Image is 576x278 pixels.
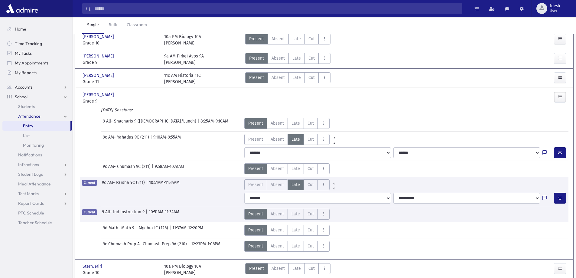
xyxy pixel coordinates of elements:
[291,227,300,233] span: Late
[15,60,48,66] span: My Appointments
[271,120,284,126] span: Absent
[15,26,26,32] span: Home
[18,201,44,206] span: Report Cards
[245,72,330,85] div: AttTypes
[83,59,158,66] span: Grade 9
[83,79,158,85] span: Grade 11
[2,208,72,218] a: PTC Schedule
[271,165,284,172] span: Absent
[272,55,285,61] span: Absent
[330,179,339,184] a: All Prior
[102,209,146,220] span: 9 All- Ind Instruction 9
[308,36,315,42] span: Cut
[18,210,44,216] span: PTC Schedule
[2,131,72,140] a: List
[248,182,263,188] span: Present
[249,36,264,42] span: Present
[272,74,285,81] span: Absent
[15,51,32,56] span: My Tasks
[291,182,300,188] span: Late
[2,150,72,160] a: Notifications
[245,34,330,46] div: AttTypes
[18,181,51,187] span: Meal Attendance
[104,17,122,34] a: Bulk
[308,136,314,142] span: Cut
[18,152,42,158] span: Notifications
[18,172,43,177] span: Student Logs
[2,121,70,131] a: Entry
[248,120,263,126] span: Present
[249,74,264,81] span: Present
[91,3,462,14] input: Search
[308,182,314,188] span: Cut
[248,165,263,172] span: Present
[244,209,330,220] div: AttTypes
[2,140,72,150] a: Monitoring
[271,136,284,142] span: Absent
[2,218,72,227] a: Teacher Schedule
[15,70,37,75] span: My Reports
[2,189,72,198] a: Test Marks
[244,163,330,174] div: AttTypes
[164,72,201,85] div: 11c AM Historia 11C [PERSON_NAME]
[2,48,72,58] a: My Tasks
[330,184,339,189] a: All Later
[164,34,201,46] div: 10a PM Biology 10A [PERSON_NAME]
[15,84,32,90] span: Accounts
[146,209,149,220] span: |
[2,82,72,92] a: Accounts
[82,17,104,34] a: Single
[244,179,339,190] div: AttTypes
[5,2,40,15] img: AdmirePro
[248,243,263,249] span: Present
[271,227,284,233] span: Absent
[23,123,33,129] span: Entry
[308,211,314,217] span: Cut
[200,118,228,129] span: 8:25AM-9:10AM
[292,36,301,42] span: Late
[103,225,169,236] span: 9d Math- Math 9 - Algebra IC (126)
[18,220,52,225] span: Teacher Schedule
[83,92,115,98] span: [PERSON_NAME]
[18,191,39,196] span: Test Marks
[2,92,72,102] a: School
[248,227,263,233] span: Present
[272,265,285,272] span: Absent
[308,243,314,249] span: Cut
[292,74,301,81] span: Late
[2,198,72,208] a: Report Cards
[249,265,264,272] span: Present
[102,179,146,190] span: 9c AM- Parsha 9C (211)
[152,163,155,174] span: |
[2,58,72,68] a: My Appointments
[149,179,180,190] span: 10:51AM-11:34AM
[82,180,97,186] span: Current
[244,241,330,252] div: AttTypes
[83,270,158,276] span: Grade 10
[245,263,330,276] div: AttTypes
[2,24,72,34] a: Home
[308,165,314,172] span: Cut
[15,41,42,46] span: Time Tracking
[550,8,560,13] span: User
[15,94,28,100] span: School
[103,163,152,174] span: 9c AM- Chumash 9C (211)
[82,209,97,215] span: Current
[2,179,72,189] a: Meal Attendance
[149,209,179,220] span: 10:51AM-11:34AM
[18,104,35,109] span: Students
[103,134,150,145] span: 9c AM- Yahadus 9C (211)
[83,263,103,270] span: Stern, Miri
[153,134,181,145] span: 9:10AM-9:55AM
[2,111,72,121] a: Attendance
[291,243,300,249] span: Late
[83,98,158,104] span: Grade 9
[197,118,200,129] span: |
[155,163,184,174] span: 9:58AM-10:41AM
[292,265,301,272] span: Late
[308,120,314,126] span: Cut
[83,53,115,59] span: [PERSON_NAME]
[169,225,172,236] span: |
[172,225,203,236] span: 11:37AM-12:20PM
[291,120,300,126] span: Late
